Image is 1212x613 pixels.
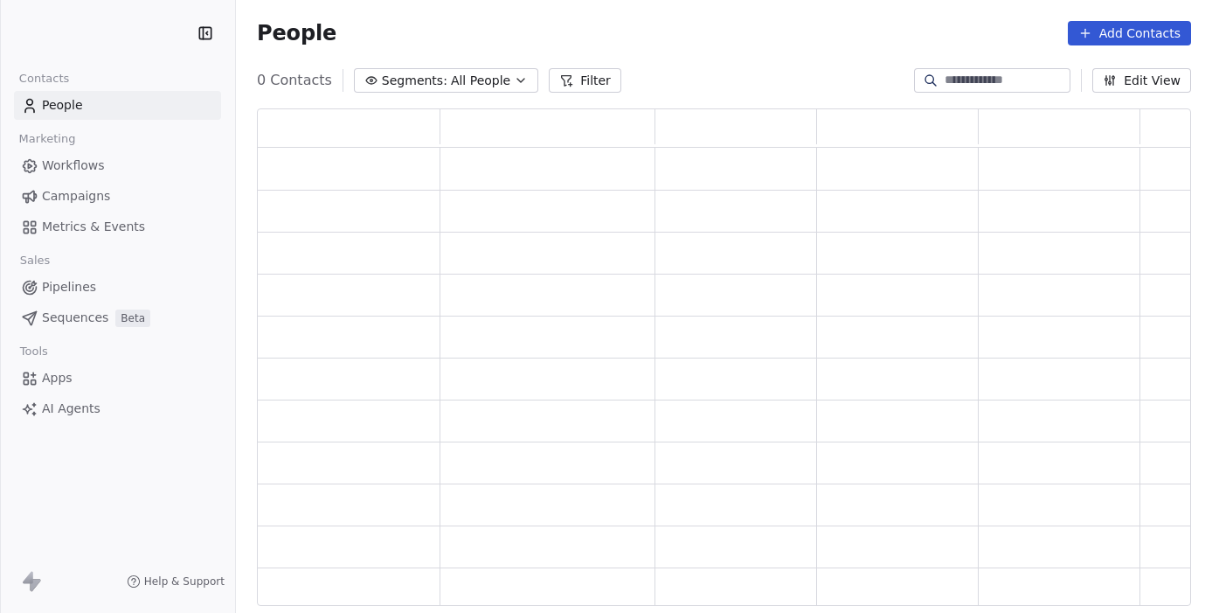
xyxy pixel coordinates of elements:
span: Apps [42,369,73,387]
span: All People [451,72,510,90]
a: Workflows [14,151,221,180]
button: Add Contacts [1068,21,1191,45]
a: SequencesBeta [14,303,221,332]
span: Campaigns [42,187,110,205]
a: AI Agents [14,394,221,423]
span: People [42,96,83,115]
a: People [14,91,221,120]
a: Metrics & Events [14,212,221,241]
span: Sequences [42,309,108,327]
span: AI Agents [42,400,100,418]
span: Tools [12,338,55,365]
span: Metrics & Events [42,218,145,236]
span: Marketing [11,126,83,152]
a: Campaigns [14,182,221,211]
span: Sales [12,247,58,274]
span: Segments: [382,72,447,90]
button: Edit View [1092,68,1191,93]
span: Pipelines [42,278,96,296]
span: Beta [115,310,150,327]
span: 0 Contacts [257,70,332,91]
span: Workflows [42,157,105,175]
a: Pipelines [14,273,221,302]
button: Filter [549,68,621,93]
span: Contacts [11,66,77,92]
span: People [257,20,336,46]
span: Help & Support [144,575,225,589]
a: Apps [14,364,221,393]
a: Help & Support [127,575,225,589]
